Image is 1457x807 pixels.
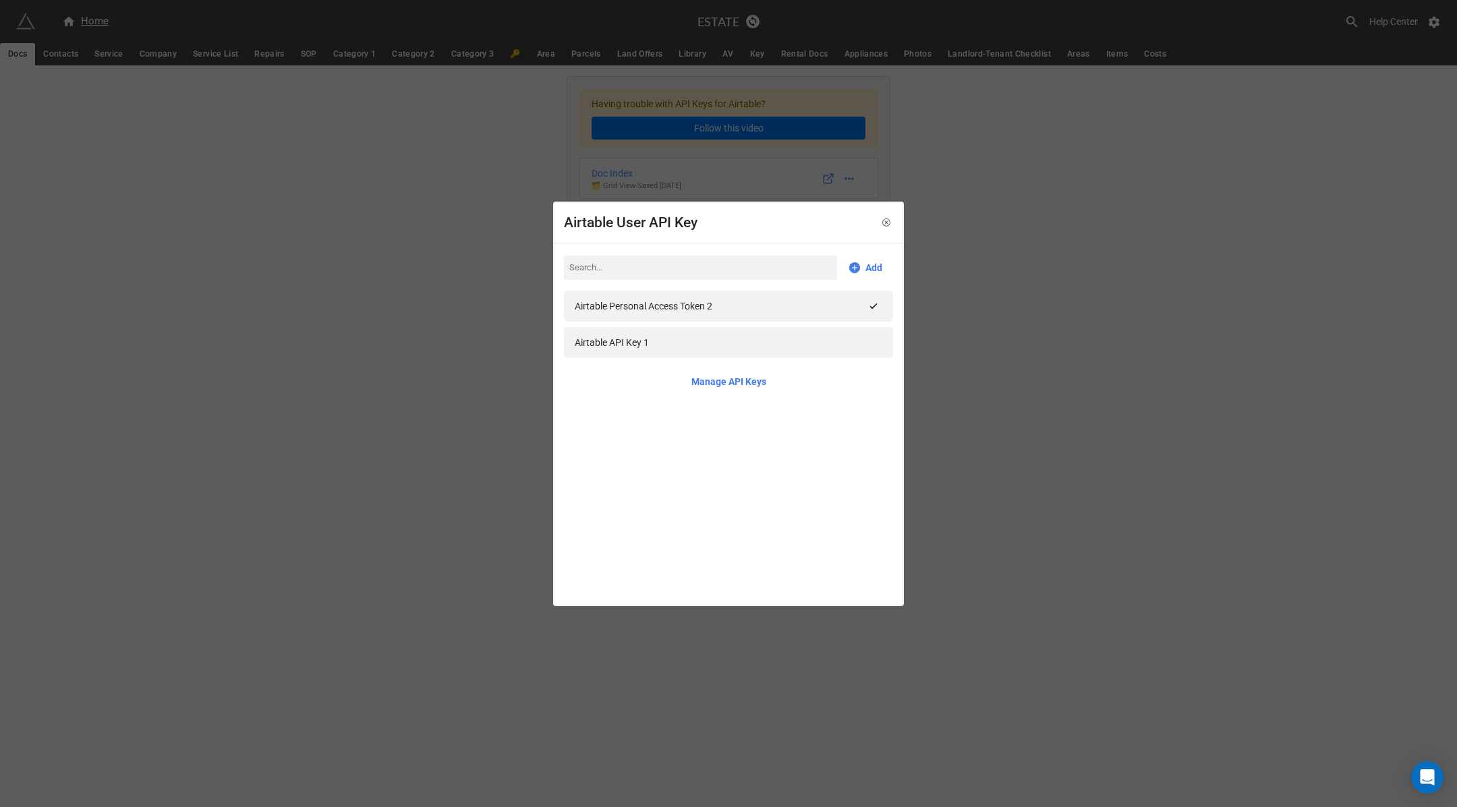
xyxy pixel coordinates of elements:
div: Airtable Personal Access Token 2 [575,299,712,313]
a: Manage API Keys [691,374,766,389]
div: Open Intercom Messenger [1411,761,1444,794]
a: Add [848,260,882,275]
input: Search... [564,256,837,280]
div: Airtable API Key 1 [575,335,649,350]
div: Airtable User API Key [564,212,697,234]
